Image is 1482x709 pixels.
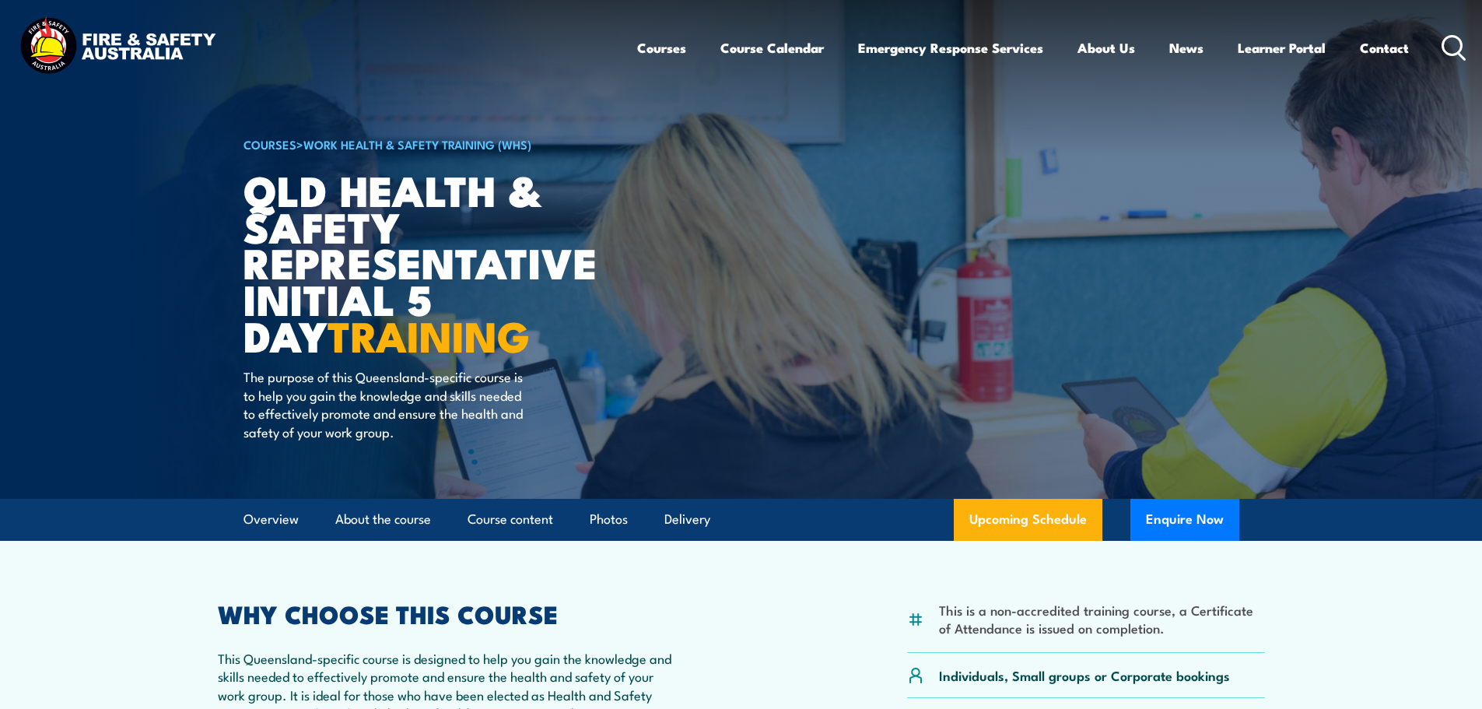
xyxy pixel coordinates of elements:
a: Work Health & Safety Training (WHS) [303,135,531,153]
a: Courses [637,27,686,68]
a: Contact [1360,27,1409,68]
a: Course content [468,499,553,540]
h2: WHY CHOOSE THIS COURSE [218,602,672,624]
a: Learner Portal [1238,27,1326,68]
a: Photos [590,499,628,540]
strong: TRAINING [328,302,530,367]
button: Enquire Now [1130,499,1239,541]
a: About Us [1077,27,1135,68]
p: The purpose of this Queensland-specific course is to help you gain the knowledge and skills neede... [243,367,527,440]
a: Overview [243,499,299,540]
a: Course Calendar [720,27,824,68]
a: Emergency Response Services [858,27,1043,68]
a: COURSES [243,135,296,153]
h1: QLD Health & Safety Representative Initial 5 Day [243,171,628,353]
a: Delivery [664,499,710,540]
li: This is a non-accredited training course, a Certificate of Attendance is issued on completion. [939,601,1265,637]
a: News [1169,27,1203,68]
h6: > [243,135,628,153]
a: About the course [335,499,431,540]
p: Individuals, Small groups or Corporate bookings [939,666,1230,684]
a: Upcoming Schedule [954,499,1102,541]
